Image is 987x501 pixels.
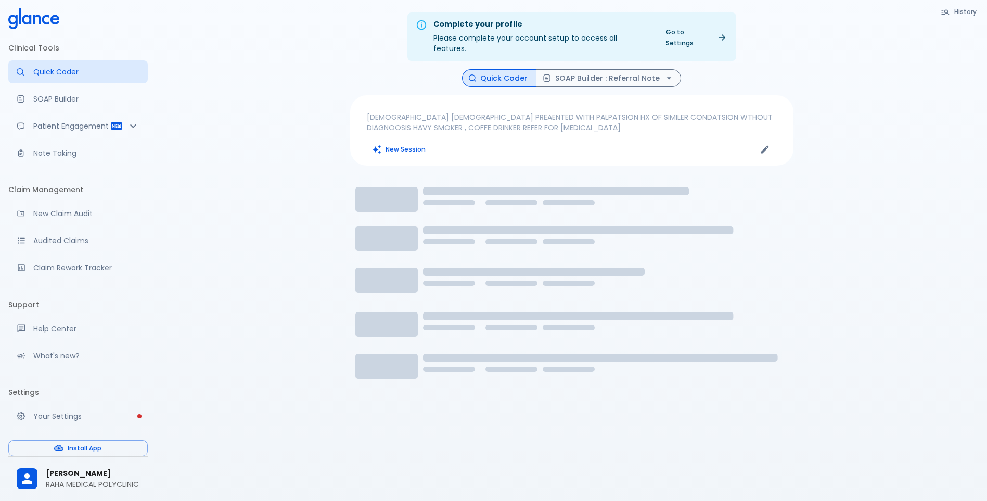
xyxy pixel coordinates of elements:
[33,94,139,104] p: SOAP Builder
[8,344,148,367] div: Recent updates and feature releases
[8,256,148,279] a: Monitor progress of claim corrections
[33,148,139,158] p: Note Taking
[8,142,148,165] a: Advanced note-taking
[462,69,536,87] button: Quick Coder
[33,411,139,421] p: Your Settings
[8,177,148,202] li: Claim Management
[367,142,432,157] button: Clears all inputs and results.
[46,479,139,490] p: RAHA MEDICAL POLYCLINIC
[33,350,139,361] p: What's new?
[33,262,139,273] p: Claim Rework Tracker
[33,235,139,246] p: Audited Claims
[433,16,651,58] div: Please complete your account setup to access all features.
[8,380,148,405] li: Settings
[8,405,148,428] a: Please complete account setup
[33,121,110,131] p: Patient Engagement
[33,67,139,77] p: Quick Coder
[8,35,148,60] li: Clinical Tools
[433,19,651,30] div: Complete your profile
[8,115,148,137] div: Patient Reports & Referrals
[46,468,139,479] span: [PERSON_NAME]
[8,87,148,110] a: Docugen: Compose a clinical documentation in seconds
[33,323,139,334] p: Help Center
[536,69,681,87] button: SOAP Builder : Referral Note
[660,24,732,51] a: Go to Settings
[8,60,148,83] a: Moramiz: Find ICD10AM codes instantly
[8,292,148,317] li: Support
[33,208,139,219] p: New Claim Audit
[8,440,148,456] button: Install App
[935,4,983,19] button: History
[8,202,148,225] a: Audit a new claim
[8,229,148,252] a: View audited claims
[8,461,148,497] div: [PERSON_NAME]RAHA MEDICAL POLYCLINIC
[367,112,777,133] p: [DEMOGRAPHIC_DATA] [DEMOGRAPHIC_DATA] PREAENTED WITH PALPATSION HX OF SIMILER CONDATSION WTHOUT D...
[757,142,773,157] button: Edit
[8,317,148,340] a: Get help from our support team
